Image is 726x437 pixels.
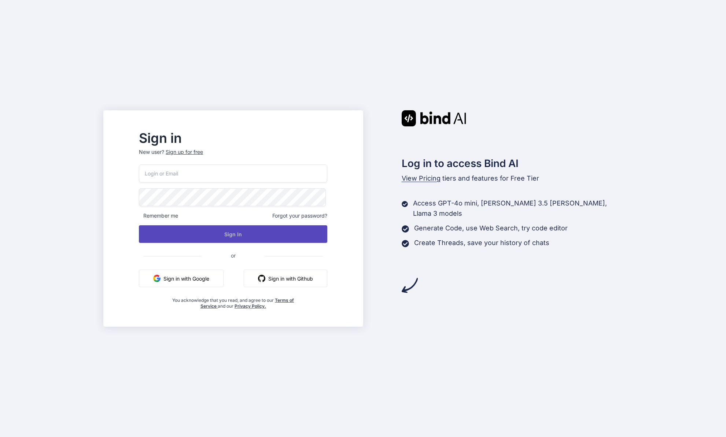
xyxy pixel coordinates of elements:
[139,212,178,219] span: Remember me
[414,223,568,233] p: Generate Code, use Web Search, try code editor
[402,277,418,293] img: arrow
[402,173,623,184] p: tiers and features for Free Tier
[139,132,327,144] h2: Sign in
[200,297,294,309] a: Terms of Service
[202,247,265,264] span: or
[414,238,549,248] p: Create Threads, save your history of chats
[139,270,224,287] button: Sign in with Google
[139,225,327,243] button: Sign In
[170,293,296,309] div: You acknowledge that you read, and agree to our and our
[235,303,266,309] a: Privacy Policy.
[402,156,623,171] h2: Log in to access Bind AI
[402,174,441,182] span: View Pricing
[139,148,327,164] p: New user?
[402,110,466,126] img: Bind AI logo
[139,164,327,182] input: Login or Email
[244,270,327,287] button: Sign in with Github
[413,198,623,219] p: Access GPT-4o mini, [PERSON_NAME] 3.5 [PERSON_NAME], Llama 3 models
[258,275,265,282] img: github
[272,212,327,219] span: Forgot your password?
[153,275,161,282] img: google
[166,148,203,156] div: Sign up for free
